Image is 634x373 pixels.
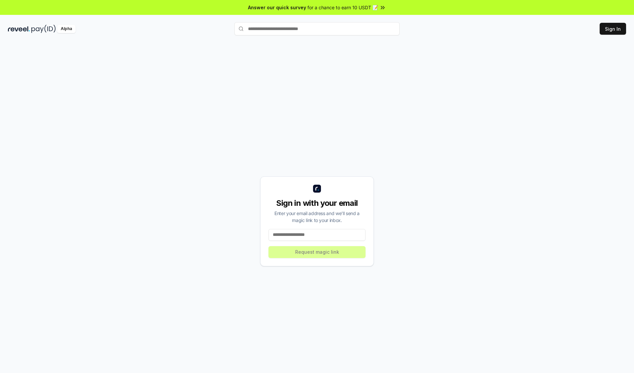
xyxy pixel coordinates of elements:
div: Enter your email address and we’ll send a magic link to your inbox. [268,210,366,224]
span: for a chance to earn 10 USDT 📝 [307,4,378,11]
div: Alpha [57,25,76,33]
div: Sign in with your email [268,198,366,208]
span: Answer our quick survey [248,4,306,11]
img: reveel_dark [8,25,30,33]
button: Sign In [600,23,626,35]
img: pay_id [31,25,56,33]
img: logo_small [313,185,321,193]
